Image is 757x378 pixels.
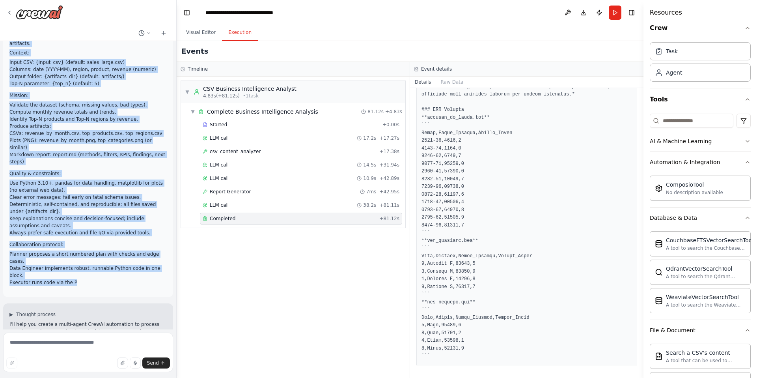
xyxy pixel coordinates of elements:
button: Send [142,357,170,369]
img: Qdrantvectorsearchtool [655,268,663,276]
button: Hide left sidebar [181,7,192,18]
div: Automation & Integration [650,172,751,207]
p: Collaboration protocol: [9,241,167,248]
div: Automation & Integration [650,158,720,166]
span: 4.83s (+81.12s) [203,93,240,99]
button: Switch to previous chat [135,28,154,38]
span: Complete Business Intelligence Analysis [207,108,318,116]
span: Started [210,122,227,128]
span: LLM call [210,135,229,141]
span: ▶ [9,311,13,318]
div: Database & Data [650,214,697,222]
button: AI & Machine Learning [650,131,751,152]
div: ComposioTool [666,181,723,189]
span: csv_content_analyzer [210,148,261,155]
img: Csvsearchtool [655,352,663,360]
div: WeaviateVectorSearchTool [666,293,746,301]
div: File & Document [650,326,695,334]
button: Hide right sidebar [626,7,637,18]
p: Context: [9,49,167,56]
span: 14.5s [363,162,376,168]
li: Deterministic, self-contained, and reproducible; all files saved under {artifacts_dir}. [9,201,167,215]
button: Click to speak your automation idea [130,357,141,369]
img: Weaviatevectorsearchtool [655,297,663,305]
li: Columns: date (YYYY-MM), region, product, revenue (numeric) [9,66,167,73]
button: File & Document [650,320,751,341]
span: Send [147,360,159,366]
h2: Events [181,46,208,57]
button: Improve this prompt [6,357,17,369]
nav: breadcrumb [205,9,294,17]
div: A tool to search the Couchbase database for relevant information on internal documents. [666,245,753,251]
li: Executor runs code via the P [9,279,167,286]
span: 81.12s [367,109,384,115]
span: • 1 task [243,93,259,99]
button: Database & Data [650,208,751,228]
li: Always prefer safe execution and file I/O via provided tools. [9,229,167,236]
div: CSV Business Intelligence Analyst [203,85,296,93]
span: + 81.11s [379,202,399,208]
div: A tool that can be used to semantic search a query from a CSV's content. [666,357,746,364]
button: Execution [222,24,258,41]
span: LLM call [210,162,229,168]
div: QdrantVectorSearchTool [666,265,746,273]
span: + 17.38s [379,148,399,155]
div: Task [666,47,678,55]
span: 38.2s [363,202,376,208]
span: 10.9s [363,175,376,182]
button: Raw Data [436,77,468,88]
div: Database & Data [650,228,751,320]
div: A tool to search the Weaviate database for relevant information on internal documents. [666,302,746,308]
div: CouchbaseFTSVectorSearchTool [666,236,753,244]
li: Markdown report: report.md (methods, filters, KPIs, findings, next steps) [9,151,167,165]
li: CSVs: revenue_by_month.csv, top_products.csv, top_regions.csv [9,130,167,137]
div: Crew [650,39,751,88]
li: Compute monthly revenue totals and trends. [9,109,167,116]
span: + 31.94s [379,162,399,168]
li: Validate the dataset (schema, missing values, bad types). [9,101,167,109]
span: + 4.83s [385,109,402,115]
li: Identify Top-N products and Top-N regions by revenue. [9,116,167,123]
span: Thought process [16,311,56,318]
div: A tool to search the Qdrant database for relevant information on internal documents. [666,273,746,280]
img: Composiotool [655,184,663,192]
span: + 0.00s [382,122,399,128]
span: ▼ [190,109,195,115]
li: Output folder: {artifacts_dir} (default: artifacts/) [9,73,167,80]
button: ▶Thought process [9,311,56,318]
li: Clear error messages; fail early on fatal schema issues. [9,194,167,201]
span: LLM call [210,175,229,182]
span: Report Generator [210,189,251,195]
span: ▼ [185,89,190,95]
li: Planner proposes a short numbered plan with checks and edge cases. [9,251,167,265]
div: AI & Machine Learning [650,137,712,145]
button: Tools [650,88,751,110]
span: 7ms [366,189,377,195]
div: Agent [666,69,682,77]
span: 17.2s [363,135,376,141]
li: Produce artifacts: [9,123,167,165]
div: Search a CSV's content [666,349,746,357]
li: Use Python 3.10+, pandas for data handling, matplotlib for plots (no external web data). [9,180,167,194]
span: + 42.89s [379,175,399,182]
img: Couchbaseftsvectorsearchtool [655,240,663,248]
button: Upload files [117,357,128,369]
img: Logo [16,5,63,19]
p: I'll help you create a multi-agent CrewAI automation to process CSV data and generate business in... [9,321,167,349]
li: Plots (PNG): revenue_by_month.png, top_categories.png (or similar) [9,137,167,151]
p: Mission: [9,92,167,99]
button: Crew [650,17,751,39]
span: LLM call [210,202,229,208]
button: Automation & Integration [650,152,751,172]
button: Start a new chat [157,28,170,38]
li: Top-N parameter: {top_n} (default: 5) [9,80,167,87]
span: + 42.95s [379,189,399,195]
li: Keep explanations concise and decision-focused; include assumptions and caveats. [9,215,167,229]
span: + 81.12s [379,215,399,222]
h4: Resources [650,8,682,17]
li: Data Engineer implements robust, runnable Python code in one block. [9,265,167,279]
span: Completed [210,215,235,222]
span: + 17.27s [379,135,399,141]
div: No description available [666,189,723,196]
h3: Event details [421,66,452,72]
